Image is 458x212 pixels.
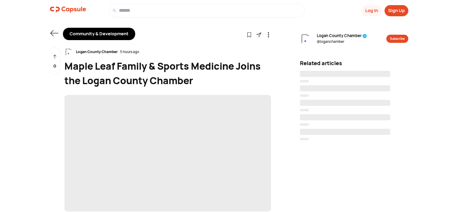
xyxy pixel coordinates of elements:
span: ‌ [300,123,309,126]
div: Related articles [300,59,408,67]
span: ‌ [300,94,309,97]
button: Subscribe [386,35,408,43]
span: ‌ [300,138,309,140]
button: Log In [362,5,382,16]
button: Sign Up [385,5,408,16]
img: resizeImage [64,47,73,61]
div: 5 hours ago [120,49,139,55]
span: ‌ [64,95,271,212]
span: ‌ [300,129,390,135]
img: resizeImage [300,33,312,51]
span: ‌ [300,114,390,120]
p: 0 [53,63,56,70]
a: logo [50,4,86,17]
span: @ loganchamber [317,39,367,44]
span: ‌ [300,80,309,82]
img: logo [50,4,86,16]
span: ‌ [300,71,390,77]
img: tick [363,34,367,38]
span: ‌ [300,109,309,111]
span: Logan County Chamber [317,33,367,39]
div: Logan County Chamber [73,49,120,55]
span: ‌ [300,85,390,91]
div: Community & Development [63,28,135,40]
div: Maple Leaf Family & Sports Medicine Joins the Logan County Chamber [64,59,271,88]
span: ‌ [300,100,390,106]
